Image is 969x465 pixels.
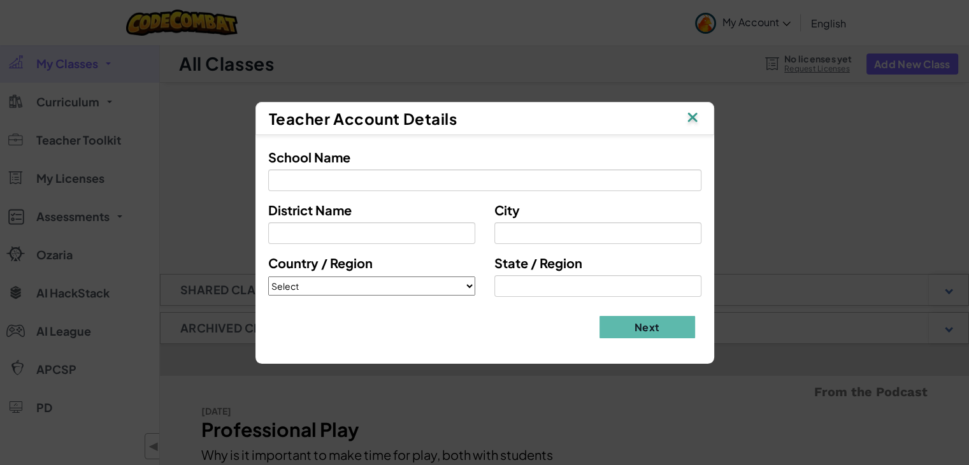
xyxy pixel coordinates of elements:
label: Country / Region [268,254,373,272]
label: State / Region [494,254,582,272]
label: School Name [268,148,350,166]
label: District Name [268,201,352,219]
label: City [494,201,520,219]
span: Teacher Account Details [269,109,457,128]
img: IconClose.svg [684,109,701,128]
button: Next [599,316,695,338]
